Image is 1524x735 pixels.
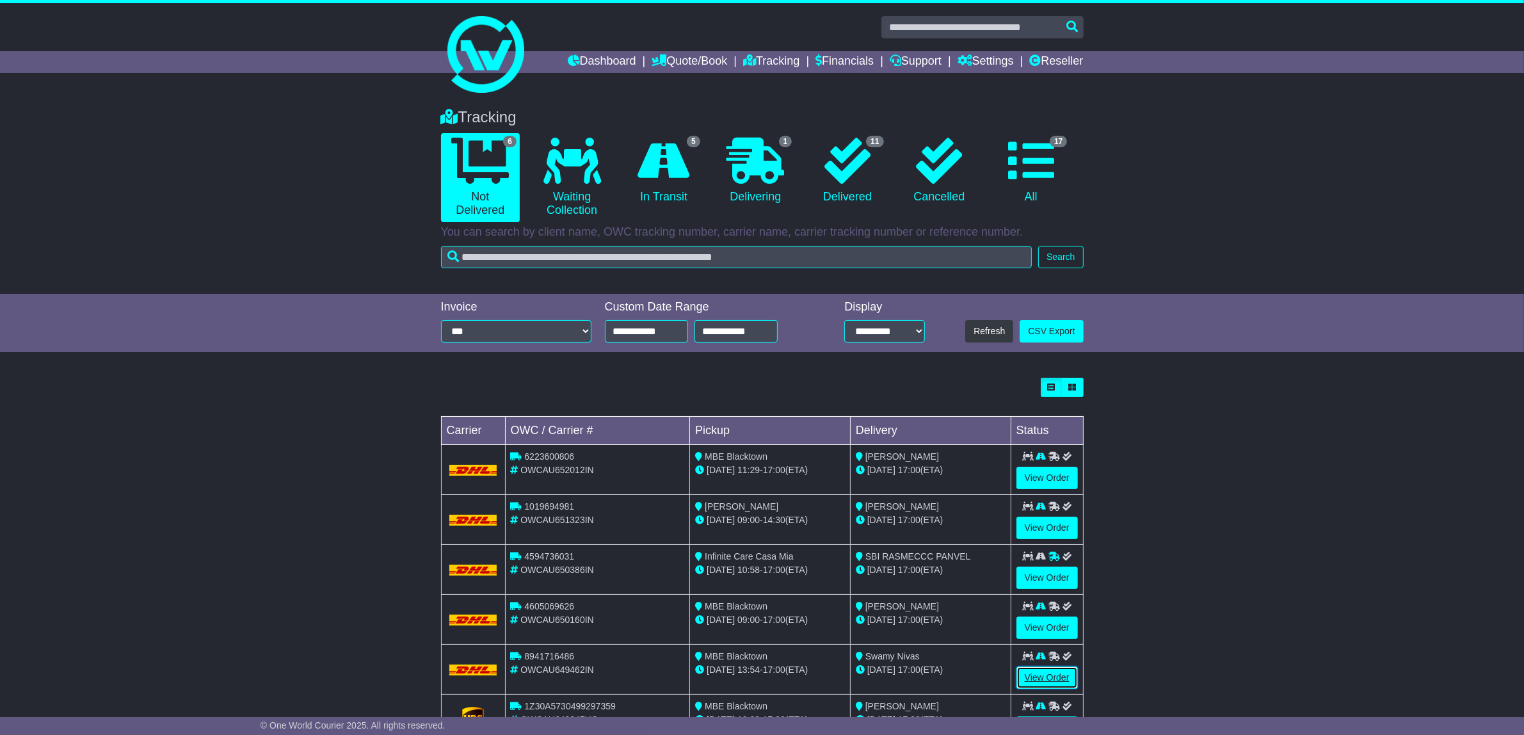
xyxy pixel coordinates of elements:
[520,715,598,725] span: OWCAU649247UG
[524,601,574,611] span: 4605069626
[520,665,593,675] span: OWCAU649462IN
[898,665,920,675] span: 17:00
[865,701,939,711] span: [PERSON_NAME]
[449,615,497,625] img: DHL.png
[524,551,574,561] span: 4594736031
[965,320,1013,343] button: Refresh
[779,136,792,147] span: 1
[856,464,1006,477] div: (ETA)
[865,651,920,661] span: Swamy Nivas
[856,513,1006,527] div: (ETA)
[958,51,1014,73] a: Settings
[524,501,574,512] span: 1019694981
[737,515,760,525] span: 09:00
[695,713,845,727] div: - (ETA)
[1016,567,1078,589] a: View Order
[867,465,895,475] span: [DATE]
[1016,517,1078,539] a: View Order
[867,515,895,525] span: [DATE]
[1011,417,1083,445] td: Status
[707,515,735,525] span: [DATE]
[695,613,845,627] div: - (ETA)
[520,465,593,475] span: OWCAU652012IN
[867,615,895,625] span: [DATE]
[441,133,520,222] a: 6 Not Delivered
[261,720,445,731] span: © One World Courier 2025. All rights reserved.
[462,707,484,732] img: GetCarrierServiceLogo
[856,613,1006,627] div: (ETA)
[449,515,497,525] img: DHL.png
[624,133,703,209] a: 5 In Transit
[695,464,845,477] div: - (ETA)
[716,133,795,209] a: 1 Delivering
[737,615,760,625] span: 09:00
[705,601,767,611] span: MBE Blacktown
[524,701,615,711] span: 1Z30A5730499297359
[865,551,971,561] span: SBI RASMECCC PANVEL
[844,300,924,314] div: Display
[1020,320,1083,343] a: CSV Export
[1016,467,1078,489] a: View Order
[707,715,735,725] span: [DATE]
[1038,246,1083,268] button: Search
[866,136,883,147] span: 11
[898,715,920,725] span: 17:00
[1029,51,1083,73] a: Reseller
[898,465,920,475] span: 17:00
[441,300,592,314] div: Invoice
[705,451,767,462] span: MBE Blacktown
[695,663,845,677] div: - (ETA)
[705,501,778,512] span: [PERSON_NAME]
[568,51,636,73] a: Dashboard
[533,133,611,222] a: Waiting Collection
[763,615,785,625] span: 17:00
[763,715,785,725] span: 17:00
[520,615,593,625] span: OWCAU650160IN
[524,651,574,661] span: 8941716486
[520,565,593,575] span: OWCAU650386IN
[705,551,794,561] span: Infinite Care Casa Mia
[898,615,920,625] span: 17:00
[1016,666,1078,689] a: View Order
[850,417,1011,445] td: Delivery
[763,565,785,575] span: 17:00
[991,133,1070,209] a: 17 All
[707,665,735,675] span: [DATE]
[441,417,505,445] td: Carrier
[763,515,785,525] span: 14:30
[743,51,799,73] a: Tracking
[898,515,920,525] span: 17:00
[707,615,735,625] span: [DATE]
[449,465,497,475] img: DHL.png
[695,513,845,527] div: - (ETA)
[737,665,760,675] span: 13:54
[605,300,810,314] div: Custom Date Range
[705,701,767,711] span: MBE Blacktown
[652,51,727,73] a: Quote/Book
[695,563,845,577] div: - (ETA)
[856,663,1006,677] div: (ETA)
[737,565,760,575] span: 10:58
[890,51,942,73] a: Support
[865,501,939,512] span: [PERSON_NAME]
[503,136,517,147] span: 6
[441,225,1084,239] p: You can search by client name, OWC tracking number, carrier name, carrier tracking number or refe...
[856,563,1006,577] div: (ETA)
[737,465,760,475] span: 11:29
[435,108,1090,127] div: Tracking
[707,565,735,575] span: [DATE]
[520,515,593,525] span: OWCAU651323IN
[815,51,874,73] a: Financials
[449,565,497,575] img: DHL.png
[690,417,851,445] td: Pickup
[505,417,690,445] td: OWC / Carrier #
[867,665,895,675] span: [DATE]
[856,713,1006,727] div: (ETA)
[867,565,895,575] span: [DATE]
[524,451,574,462] span: 6223600806
[867,715,895,725] span: [DATE]
[865,451,939,462] span: [PERSON_NAME]
[737,715,760,725] span: 10:29
[808,133,886,209] a: 11 Delivered
[707,465,735,475] span: [DATE]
